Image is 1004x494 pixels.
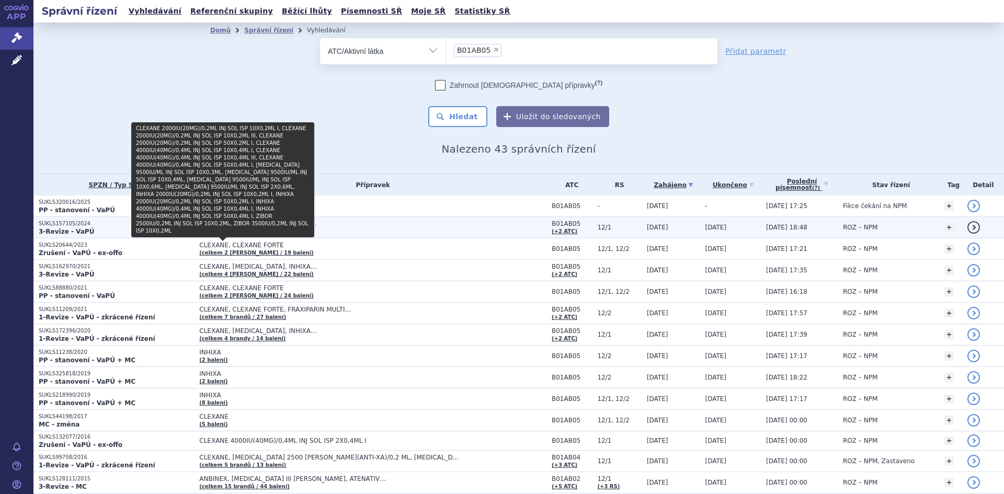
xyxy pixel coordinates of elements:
span: 12/1, 12/2 [597,288,641,295]
span: 12/1, 12/2 [597,395,641,403]
a: detail [967,264,980,277]
h2: Správní řízení [33,4,125,18]
span: 12/2 [597,352,641,360]
p: SUKLS325818/2019 [39,370,194,377]
p: SUKLS44198/2017 [39,413,194,420]
span: 12/1, 12/2 [597,417,641,424]
a: detail [967,307,980,319]
span: [DATE] [705,224,726,231]
span: [DATE] [647,245,668,252]
span: CLEXANE, [MEDICAL_DATA], INHIXA… [199,263,461,270]
span: Fikce čekání na NPM [843,202,907,210]
a: Písemnosti SŘ [338,4,405,18]
a: + [944,351,954,361]
span: 12/1 [597,267,641,274]
span: [DATE] [705,267,726,274]
span: [DATE] [647,352,668,360]
span: B01AB05 [552,374,592,381]
p: SUKLS162970/2021 [39,263,194,270]
span: B01AB04 [552,454,592,461]
strong: PP - stanovení - VaPÚ [39,206,115,214]
p: SUKLS132077/2016 [39,433,194,441]
a: (+2 ATC) [552,314,577,320]
a: detail [967,221,980,234]
span: [DATE] 00:00 [766,437,807,444]
th: ATC [546,174,592,196]
a: (+2 ATC) [552,228,577,234]
span: [DATE] 18:48 [766,224,807,231]
button: Uložit do sledovaných [496,106,609,127]
span: [DATE] 00:00 [766,457,807,465]
strong: Zrušení - VaPÚ - ex-offo [39,441,122,449]
p: SUKLS11209/2021 [39,306,194,313]
span: [DATE] [705,309,726,317]
strong: 1-Revize - VaPÚ - zkrácené řízení [39,335,155,342]
th: Tag [939,174,962,196]
span: B01AB05 [552,220,592,227]
a: (+2 ATC) [552,336,577,341]
span: [DATE] [647,417,668,424]
strong: Zrušení - VaPÚ - ex-offo [39,249,122,257]
span: [DATE] 00:00 [766,479,807,486]
a: detail [967,328,980,341]
a: + [944,330,954,339]
span: B01AB05 [552,306,592,313]
span: ROZ – NPM [843,331,877,338]
span: B01AB02 [552,475,592,482]
span: B01AB05 [552,395,592,403]
span: [MEDICAL_DATA] LEDRAXEN [199,199,461,206]
span: B01AB05 [552,288,592,295]
span: [DATE] [647,457,668,465]
strong: PP - stanovení - VaPÚ [39,292,115,300]
strong: PP - stanovení - VaPÚ + MC [39,378,135,385]
a: (celkem 4 brandy / 14 balení) [199,336,286,341]
span: [DATE] 17:25 [766,202,807,210]
span: 12/1, 12/2 [597,245,641,252]
th: RS [592,174,641,196]
span: CLEXANE, [MEDICAL_DATA], INHIXA… [199,327,461,335]
a: + [944,436,954,445]
a: Domů [210,27,231,34]
span: 12/1 [597,224,641,231]
a: Poslednípísemnost(?) [766,174,838,196]
a: Referenční skupiny [187,4,276,18]
a: (2 balení) [199,357,227,363]
strong: MC - změna [39,421,79,428]
span: B01AB05 [552,327,592,335]
span: INHIXA [199,370,461,377]
a: + [944,416,954,425]
a: detail [967,476,980,489]
a: (celkem 2 [PERSON_NAME] / 19 balení) [199,250,313,256]
strong: 3-Revize - VaPÚ [39,271,94,278]
span: Nalezeno 43 správních řízení [441,143,596,155]
span: [DATE] 00:00 [766,417,807,424]
a: + [944,373,954,382]
span: [DATE] 17:39 [766,331,807,338]
p: SUKLS20644/2023 [39,242,194,249]
a: (+5 ATC) [552,484,577,489]
a: detail [967,414,980,427]
a: (5 balení) [199,421,227,427]
a: detail [967,455,980,467]
th: Detail [962,174,1004,196]
span: ANBINEX, [MEDICAL_DATA] III [PERSON_NAME], ATENATIV… [199,475,461,482]
a: (8 balení) [199,400,227,406]
span: [DATE] [705,417,726,424]
a: Správní řízení [244,27,293,34]
span: ROZ – NPM [843,479,877,486]
a: detail [967,371,980,384]
span: B01AB05 [457,47,490,54]
a: Přidat parametr [725,46,786,56]
span: [DATE] [705,437,726,444]
a: Vyhledávání [125,4,185,18]
span: [DATE] 17:35 [766,267,807,274]
span: INHIXA [199,392,461,399]
span: CLEXANE [199,413,461,420]
span: INHIXA [199,349,461,356]
a: (celkem 5 brandů / 13 balení) [199,462,286,468]
a: detail [967,243,980,255]
span: - [597,202,641,210]
span: CLEXANE, [MEDICAL_DATA], INHIXA… [199,220,461,227]
a: + [944,244,954,254]
label: Zahrnout [DEMOGRAPHIC_DATA] přípravky [435,80,602,90]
